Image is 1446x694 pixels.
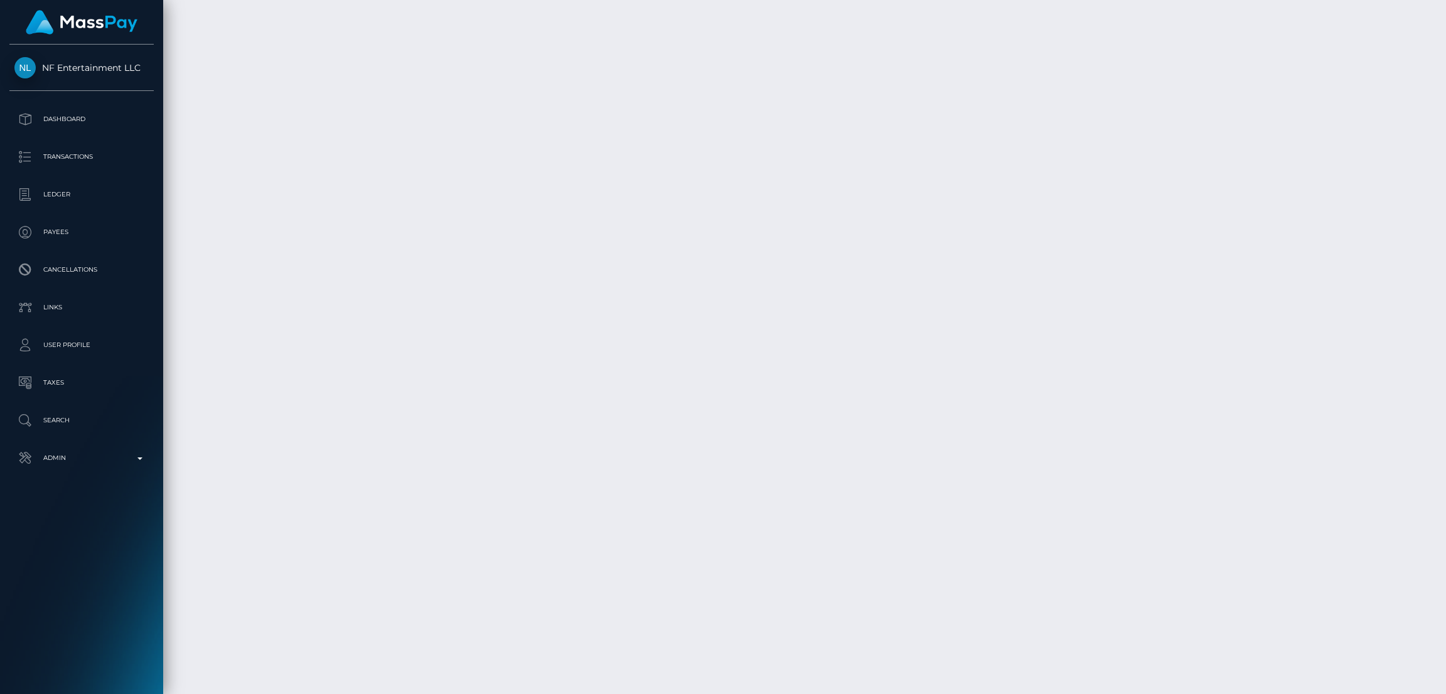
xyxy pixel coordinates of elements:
[14,110,149,129] p: Dashboard
[14,411,149,430] p: Search
[14,57,36,78] img: NF Entertainment LLC
[9,141,154,173] a: Transactions
[9,216,154,248] a: Payees
[14,223,149,242] p: Payees
[14,373,149,392] p: Taxes
[14,449,149,467] p: Admin
[14,147,149,166] p: Transactions
[9,62,154,73] span: NF Entertainment LLC
[9,104,154,135] a: Dashboard
[14,336,149,355] p: User Profile
[9,442,154,474] a: Admin
[14,260,149,279] p: Cancellations
[9,179,154,210] a: Ledger
[9,329,154,361] a: User Profile
[14,185,149,204] p: Ledger
[9,405,154,436] a: Search
[26,10,137,35] img: MassPay Logo
[9,254,154,286] a: Cancellations
[14,298,149,317] p: Links
[9,292,154,323] a: Links
[9,367,154,398] a: Taxes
